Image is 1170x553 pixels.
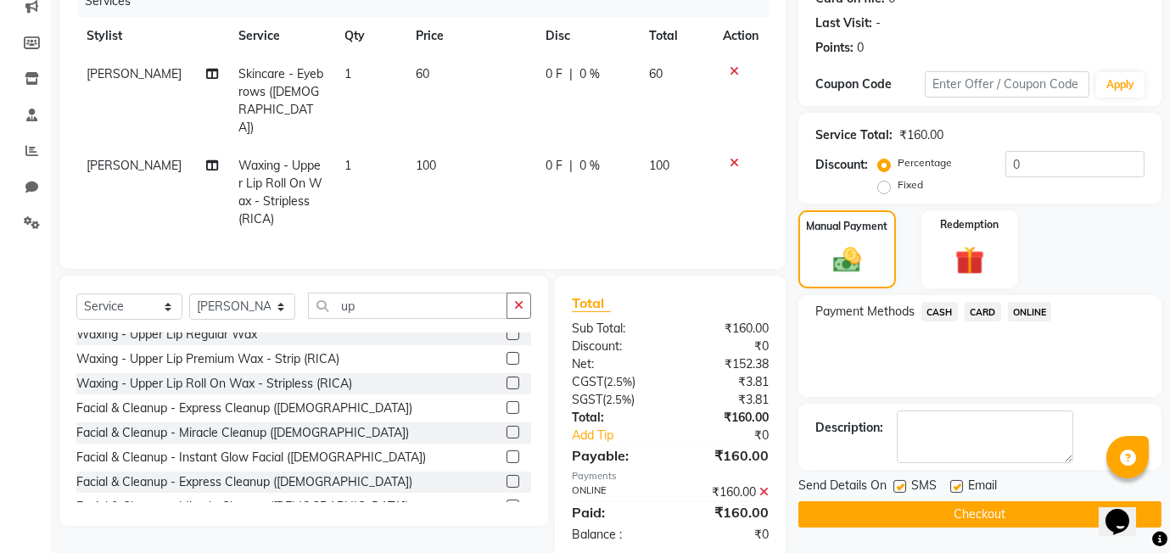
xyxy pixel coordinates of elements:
label: Manual Payment [806,219,887,234]
span: [PERSON_NAME] [87,158,182,173]
div: ₹160.00 [899,126,943,144]
div: ₹160.00 [670,320,781,338]
div: Facial & Cleanup - Instant Glow Facial ([DEMOGRAPHIC_DATA]) [76,449,426,466]
input: Search or Scan [308,293,507,319]
span: 60 [650,66,663,81]
span: Email [968,477,997,498]
div: Facial & Cleanup - Miracle Cleanup ([DEMOGRAPHIC_DATA]) [76,498,409,516]
div: Net: [559,355,670,373]
div: ₹0 [670,338,781,355]
div: Facial & Cleanup - Express Cleanup ([DEMOGRAPHIC_DATA]) [76,399,412,417]
span: 1 [344,158,351,173]
span: Send Details On [798,477,887,498]
th: Stylist [76,17,228,55]
label: Fixed [898,177,923,193]
div: Facial & Cleanup - Express Cleanup ([DEMOGRAPHIC_DATA]) [76,473,412,491]
span: Skincare - Eyebrows ([DEMOGRAPHIC_DATA]) [238,66,323,135]
div: ₹160.00 [670,483,781,501]
div: ₹160.00 [670,502,781,522]
div: - [876,14,881,32]
div: Waxing - Upper Lip Roll On Wax - Stripless (RICA) [76,375,352,393]
span: 2.5% [606,393,631,406]
span: 60 [416,66,429,81]
div: ( ) [559,373,670,391]
div: ₹0 [670,526,781,544]
div: Sub Total: [559,320,670,338]
div: Description: [815,419,883,437]
img: _cash.svg [825,244,870,276]
div: ( ) [559,391,670,409]
span: | [569,157,573,175]
span: 2.5% [607,375,632,388]
span: 0 % [579,65,600,83]
span: 0 F [546,157,563,175]
a: Add Tip [559,427,689,444]
div: ₹3.81 [670,391,781,409]
span: [PERSON_NAME] [87,66,182,81]
div: ₹160.00 [670,409,781,427]
div: Waxing - Upper Lip Regular Wax [76,326,257,344]
span: 1 [344,66,351,81]
div: Discount: [559,338,670,355]
div: Payments [572,469,769,483]
div: Paid: [559,502,670,522]
span: 0 F [546,65,563,83]
div: 0 [857,39,864,57]
span: SMS [911,477,937,498]
img: _gift.svg [946,243,994,279]
div: ₹0 [689,427,781,444]
div: Discount: [815,156,868,174]
th: Total [640,17,713,55]
div: Points: [815,39,854,57]
div: Total: [559,409,670,427]
span: CGST [572,374,603,389]
span: Total [572,294,611,312]
div: Service Total: [815,126,893,144]
div: Waxing - Upper Lip Premium Wax - Strip (RICA) [76,350,339,368]
div: ₹160.00 [670,445,781,466]
div: Coupon Code [815,75,925,93]
th: Price [406,17,536,55]
div: Balance : [559,526,670,544]
iframe: chat widget [1099,485,1153,536]
th: Action [713,17,769,55]
span: | [569,65,573,83]
div: Facial & Cleanup - Miracle Cleanup ([DEMOGRAPHIC_DATA]) [76,424,409,442]
span: 100 [416,158,436,173]
span: ONLINE [1008,302,1052,321]
th: Service [228,17,334,55]
button: Checkout [798,501,1162,528]
div: ONLINE [559,483,670,501]
div: Payable: [559,445,670,466]
label: Percentage [898,155,952,170]
th: Qty [334,17,405,55]
th: Disc [535,17,639,55]
input: Enter Offer / Coupon Code [925,71,1089,98]
span: 100 [650,158,670,173]
div: ₹3.81 [670,373,781,391]
div: Last Visit: [815,14,872,32]
span: SGST [572,392,602,407]
div: ₹152.38 [670,355,781,373]
label: Redemption [940,217,999,232]
span: CASH [921,302,958,321]
span: Waxing - Upper Lip Roll On Wax - Stripless (RICA) [238,158,322,226]
span: CARD [965,302,1001,321]
button: Apply [1096,72,1145,98]
span: 0 % [579,157,600,175]
span: Payment Methods [815,303,915,321]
